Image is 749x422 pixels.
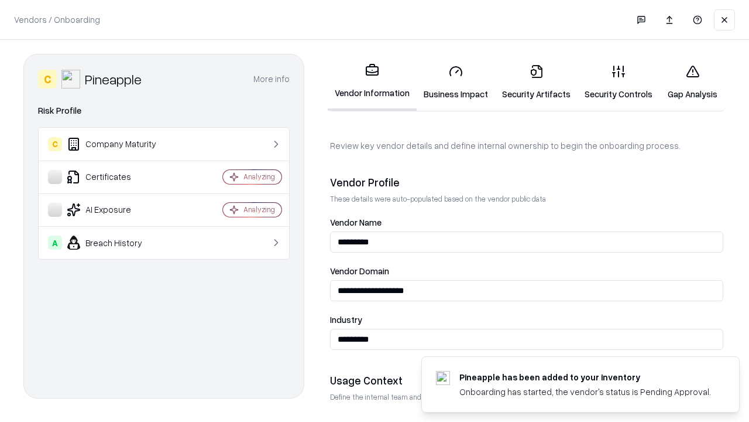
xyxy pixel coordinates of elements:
p: Review key vendor details and define internal ownership to begin the onboarding process. [330,139,723,152]
div: Analyzing [243,205,275,215]
div: Onboarding has started, the vendor's status is Pending Approval. [459,386,711,398]
div: Pineapple [85,70,142,89]
div: Company Maturity [48,137,188,151]
a: Security Artifacts [495,55,578,110]
label: Vendor Domain [330,267,723,275]
a: Security Controls [578,55,659,110]
div: A [48,236,62,250]
div: AI Exposure [48,203,188,217]
p: Vendors / Onboarding [14,13,100,26]
div: Analyzing [243,172,275,182]
div: Risk Profile [38,104,290,118]
label: Vendor Name [330,218,723,227]
a: Gap Analysis [659,55,726,110]
div: Pineapple has been added to your inventory [459,371,711,383]
div: Certificates [48,170,188,184]
a: Vendor Information [328,54,417,111]
div: C [38,70,57,89]
p: These details were auto-populated based on the vendor public data [330,194,723,204]
div: Usage Context [330,373,723,387]
button: More info [253,69,290,90]
div: C [48,137,62,151]
div: Breach History [48,236,188,250]
p: Define the internal team and reason for using this vendor. This helps assess business relevance a... [330,392,723,402]
label: Industry [330,315,723,324]
a: Business Impact [417,55,495,110]
img: Pineapple [61,70,80,89]
div: Vendor Profile [330,175,723,189]
img: pineappleenergy.com [436,371,450,385]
